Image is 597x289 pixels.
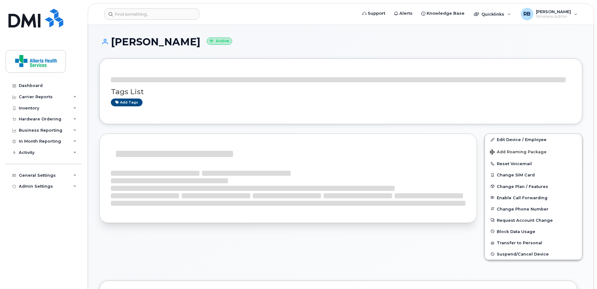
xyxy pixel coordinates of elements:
[111,88,571,96] h3: Tags List
[497,184,548,189] span: Change Plan / Features
[490,150,547,155] span: Add Roaming Package
[485,226,582,237] button: Block Data Usage
[485,237,582,248] button: Transfer to Personal
[497,252,549,256] span: Suspend/Cancel Device
[485,158,582,169] button: Reset Voicemail
[485,248,582,260] button: Suspend/Cancel Device
[485,145,582,158] button: Add Roaming Package
[497,195,548,200] span: Enable Call Forwarding
[485,192,582,203] button: Enable Call Forwarding
[485,215,582,226] button: Request Account Change
[485,169,582,180] button: Change SIM Card
[207,38,232,45] small: Active
[485,181,582,192] button: Change Plan / Features
[485,203,582,215] button: Change Phone Number
[111,99,143,106] a: Add tags
[485,134,582,145] a: Edit Device / Employee
[99,36,582,47] h1: [PERSON_NAME]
